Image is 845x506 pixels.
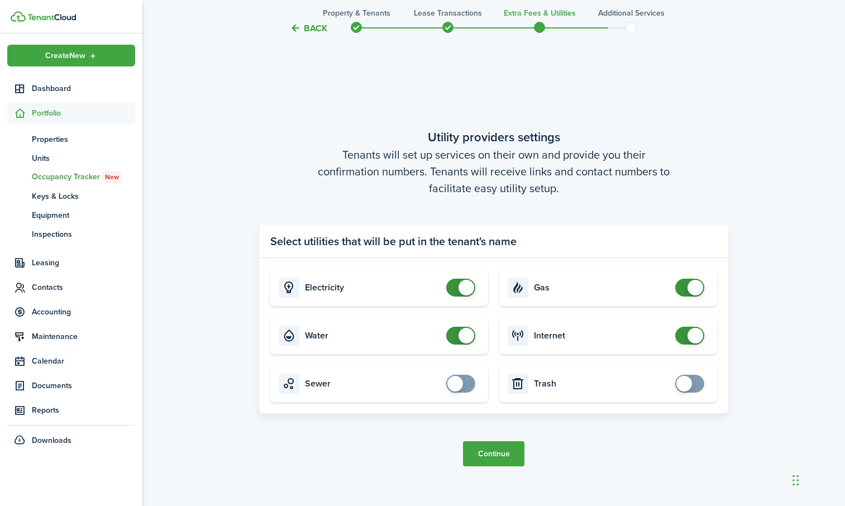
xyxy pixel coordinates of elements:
[305,283,441,293] card-title: Electricity
[45,52,85,60] span: Create New
[32,257,135,269] span: Leasing
[7,206,135,225] a: Equipment
[323,7,390,19] h3: Property & Tenants
[259,128,728,146] wizard-step-header-title: Utility providers settings
[534,379,670,389] card-title: Trash
[7,187,135,206] a: Keys & Locks
[7,399,135,421] a: Reports
[504,7,576,19] h3: Extra fees & Utilities
[7,225,135,244] a: Inspections
[32,281,135,293] span: Contacts
[32,83,135,94] span: Dashboard
[32,107,135,119] span: Portfolio
[7,168,135,187] a: Occupancy TrackerNew
[534,283,670,293] card-title: Gas
[32,355,135,367] span: Calendar
[32,190,135,202] span: Keys & Locks
[32,435,71,446] span: Downloads
[305,379,441,389] card-title: Sewer
[7,45,135,66] button: Open menu
[27,14,76,21] img: TenantCloud
[259,146,728,197] wizard-step-header-description: Tenants will set up services on their own and provide you their confirmation numbers. Tenants wil...
[270,233,517,250] panel-main-title: Select utilities that will be put in the tenant's name
[414,7,482,19] h3: Lease Transactions
[290,22,327,34] button: Back
[598,7,665,19] h3: Additional Services
[7,78,135,99] a: Dashboard
[32,133,135,145] span: Properties
[7,130,135,149] a: Properties
[32,380,135,392] span: Documents
[463,441,524,466] button: Continue
[7,149,135,168] a: Units
[105,172,119,182] span: New
[32,152,135,164] span: Units
[305,331,441,341] card-title: Water
[32,228,135,240] span: Inspections
[32,306,135,318] span: Accounting
[32,209,135,221] span: Equipment
[789,452,845,506] iframe: Chat Widget
[534,331,670,341] card-title: Internet
[11,11,26,22] img: TenantCloud
[793,464,799,497] div: Drag
[32,331,135,342] span: Maintenance
[32,404,135,416] span: Reports
[32,171,135,183] span: Occupancy Tracker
